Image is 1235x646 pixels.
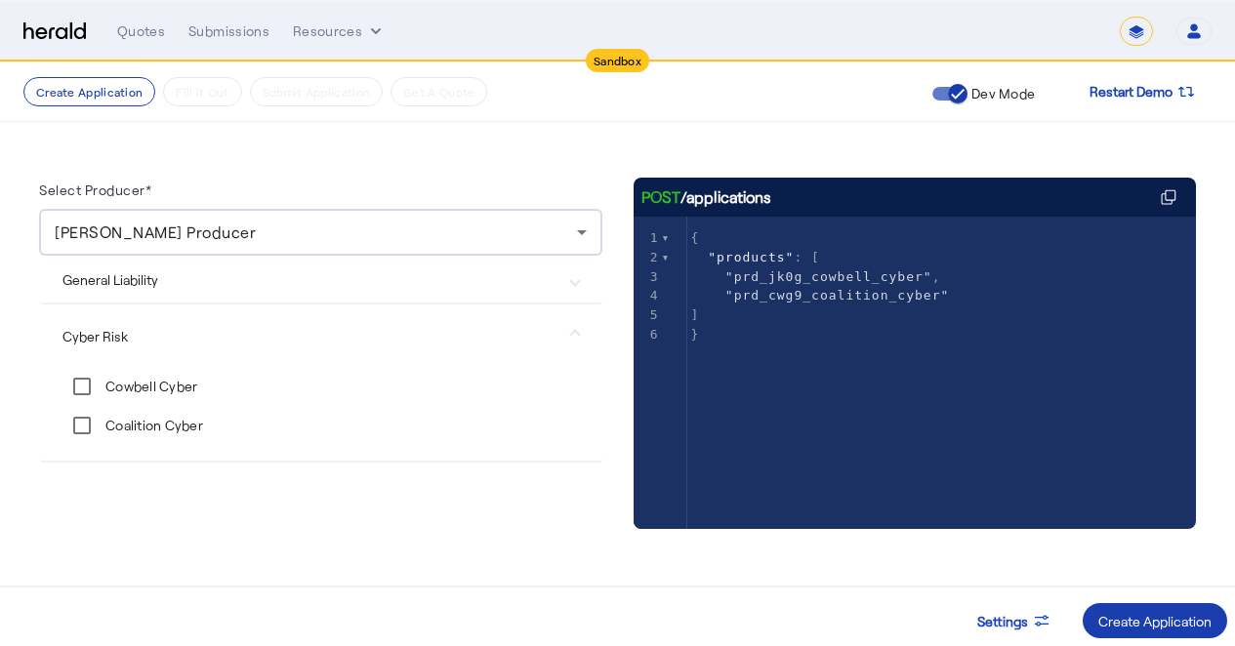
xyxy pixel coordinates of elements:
button: Resources dropdown menu [293,21,386,41]
span: Settings [977,611,1028,631]
span: ] [691,307,700,322]
span: } [691,327,700,342]
span: POST [641,185,680,209]
label: Coalition Cyber [102,416,203,435]
div: 3 [634,267,662,287]
div: Create Application [1098,611,1212,631]
button: Submit Application [250,77,383,106]
mat-panel-title: Cyber Risk [62,326,556,346]
button: Fill it Out [163,77,241,106]
div: Cyber Risk [39,367,602,461]
div: 2 [634,248,662,267]
mat-panel-title: General Liability [62,269,556,290]
label: Cowbell Cyber [102,377,197,396]
div: 1 [634,228,662,248]
button: Restart Demo [1074,74,1212,109]
span: "prd_cwg9_coalition_cyber" [725,288,950,303]
div: 4 [634,286,662,305]
button: Settings [962,603,1067,638]
span: "products" [708,250,794,264]
span: { [691,230,700,245]
span: "prd_jk0g_cowbell_cyber" [725,269,932,284]
div: Submissions [188,21,269,41]
span: Restart Demo [1090,80,1173,103]
div: 6 [634,325,662,344]
button: Get A Quote [391,77,487,106]
button: Create Application [23,77,155,106]
div: Quotes [117,21,165,41]
label: Select Producer* [39,182,151,198]
div: Sandbox [586,49,649,72]
span: [PERSON_NAME] Producer [55,222,256,241]
mat-expansion-panel-header: Cyber Risk [39,304,602,367]
label: Dev Mode [967,84,1035,103]
button: Create Application [1083,603,1227,638]
herald-code-block: /applications [634,178,1197,490]
span: , [691,269,941,284]
span: : [ [691,250,821,264]
img: Herald Logo [23,22,86,41]
div: 5 [634,305,662,325]
mat-expansion-panel-header: General Liability [39,256,602,303]
div: /applications [641,185,771,209]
